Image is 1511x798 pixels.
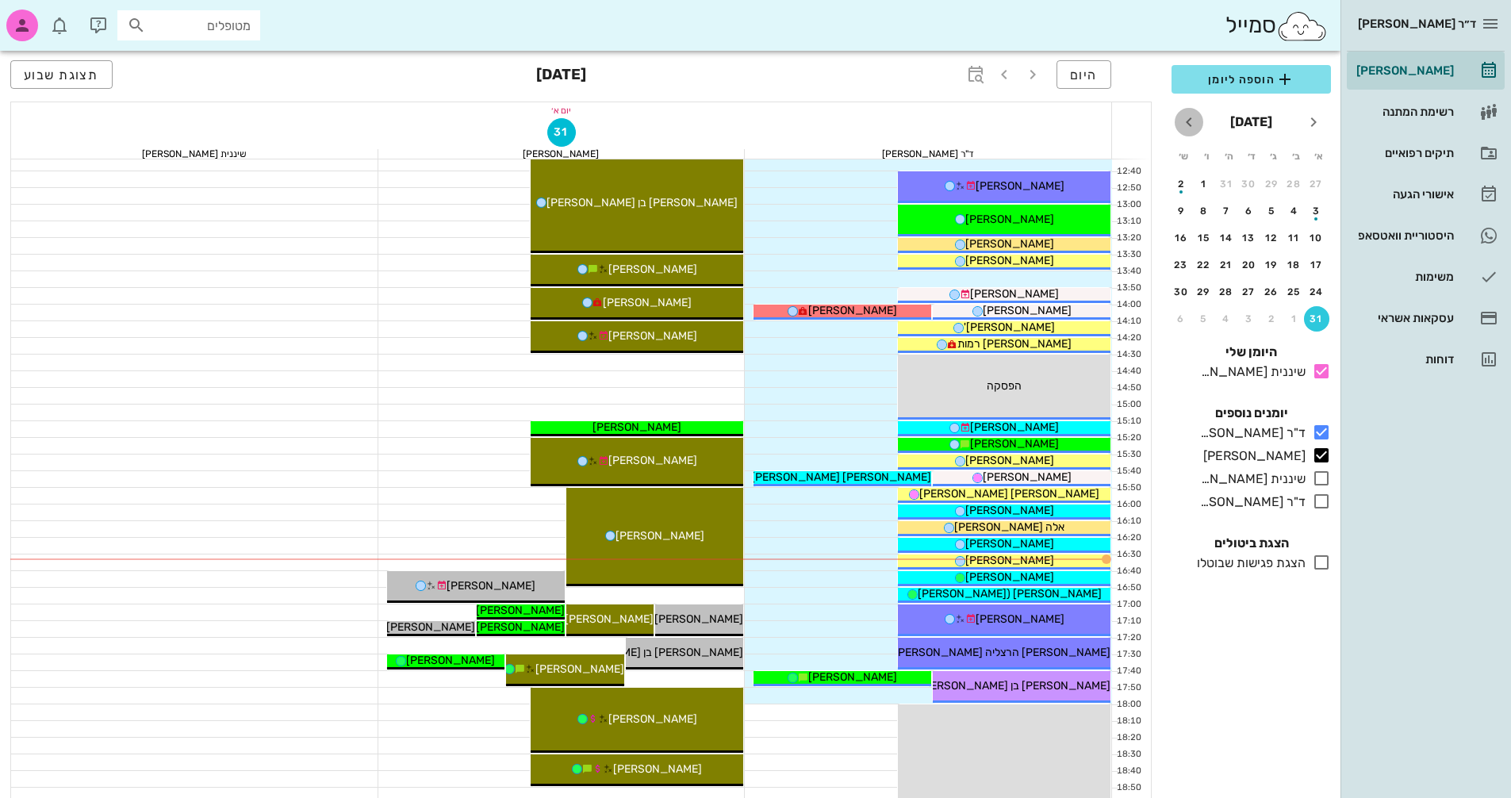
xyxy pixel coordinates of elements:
[1112,198,1145,212] div: 13:00
[1112,765,1145,778] div: 18:40
[1237,279,1262,305] button: 27
[1191,198,1217,224] button: 8
[1214,306,1239,332] button: 4
[1347,52,1505,90] a: [PERSON_NAME]
[1282,198,1307,224] button: 4
[1304,171,1329,197] button: 27
[1214,198,1239,224] button: 7
[1191,178,1217,190] div: 1
[447,579,535,593] span: [PERSON_NAME]
[1237,252,1262,278] button: 20
[1168,178,1194,190] div: 2
[1172,404,1331,423] h4: יומנים נוספים
[1168,313,1194,324] div: 6
[1218,143,1239,170] th: ה׳
[970,420,1059,434] span: [PERSON_NAME]
[918,587,1102,600] span: [PERSON_NAME] ([PERSON_NAME]
[1214,313,1239,324] div: 4
[1112,631,1145,645] div: 17:20
[1282,171,1307,197] button: 28
[547,118,576,147] button: 31
[1168,232,1194,244] div: 16
[965,254,1054,267] span: [PERSON_NAME]
[603,296,692,309] span: [PERSON_NAME]
[1304,252,1329,278] button: 17
[652,470,931,484] span: [PERSON_NAME] [PERSON_NAME] ([PERSON_NAME])
[1112,398,1145,412] div: 15:00
[1112,665,1145,678] div: 17:40
[1282,225,1307,251] button: 11
[1191,279,1217,305] button: 29
[1264,143,1284,170] th: ג׳
[1282,279,1307,305] button: 25
[1194,493,1306,512] div: ד"ר [PERSON_NAME]
[1168,279,1194,305] button: 30
[1259,232,1284,244] div: 12
[1304,232,1329,244] div: 10
[608,329,697,343] span: [PERSON_NAME]
[1353,312,1454,324] div: עסקאות אשראי
[1304,286,1329,297] div: 24
[616,529,704,543] span: [PERSON_NAME]
[1112,448,1145,462] div: 15:30
[1241,143,1261,170] th: ד׳
[1259,252,1284,278] button: 19
[965,213,1054,226] span: [PERSON_NAME]
[1353,270,1454,283] div: משימות
[1191,259,1217,270] div: 22
[1112,315,1145,328] div: 14:10
[1282,313,1307,324] div: 1
[1112,748,1145,762] div: 18:30
[1195,143,1216,170] th: ו׳
[1237,313,1262,324] div: 3
[1112,698,1145,712] div: 18:00
[965,554,1054,567] span: [PERSON_NAME]
[1194,363,1306,382] div: שיננית [PERSON_NAME]
[1259,306,1284,332] button: 2
[1112,165,1145,178] div: 12:40
[1237,232,1262,244] div: 13
[1347,258,1505,296] a: משימות
[1282,306,1307,332] button: 1
[1353,188,1454,201] div: אישורי הגעה
[1225,9,1328,43] div: סמייל
[1259,279,1284,305] button: 26
[11,149,378,159] div: שיננית [PERSON_NAME]
[1112,715,1145,728] div: 18:10
[1347,134,1505,172] a: תיקים רפואיים
[552,646,743,659] span: [PERSON_NAME] בן [PERSON_NAME]
[1304,259,1329,270] div: 17
[1191,252,1217,278] button: 22
[546,196,738,209] span: [PERSON_NAME] בן [PERSON_NAME]
[1214,205,1239,217] div: 7
[1282,178,1307,190] div: 28
[1259,225,1284,251] button: 12
[808,304,897,317] span: [PERSON_NAME]
[1237,198,1262,224] button: 6
[1168,286,1194,297] div: 30
[1112,365,1145,378] div: 14:40
[1214,252,1239,278] button: 21
[1112,465,1145,478] div: 15:40
[1112,415,1145,428] div: 15:10
[536,60,586,92] h3: [DATE]
[1347,340,1505,378] a: דוחות
[1112,598,1145,612] div: 17:00
[1112,681,1145,695] div: 17:50
[919,487,1099,501] span: [PERSON_NAME] [PERSON_NAME]
[608,263,697,276] span: [PERSON_NAME]
[894,646,1110,659] span: [PERSON_NAME] הרצליה [PERSON_NAME]
[1172,65,1331,94] button: הוספה ליומן
[954,520,1064,534] span: אלה [PERSON_NAME]
[1237,178,1262,190] div: 30
[1191,286,1217,297] div: 29
[965,454,1054,467] span: [PERSON_NAME]
[1112,648,1145,662] div: 17:30
[976,179,1064,193] span: [PERSON_NAME]
[593,420,681,434] span: [PERSON_NAME]
[970,437,1059,451] span: [PERSON_NAME]
[1112,432,1145,445] div: 15:20
[983,470,1072,484] span: [PERSON_NAME]
[1282,205,1307,217] div: 4
[970,287,1059,301] span: [PERSON_NAME]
